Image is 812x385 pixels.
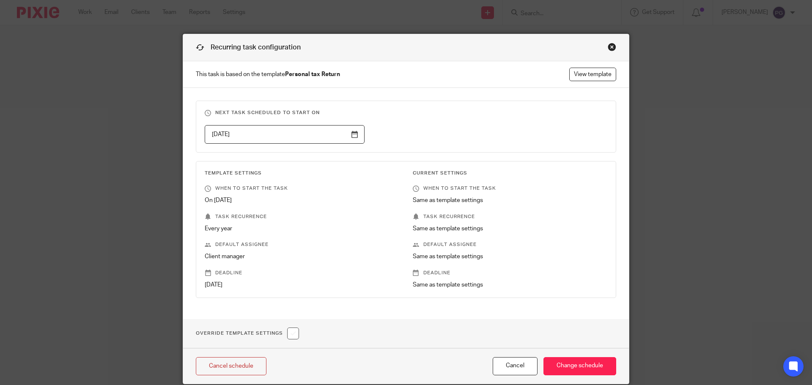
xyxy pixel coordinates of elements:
button: Cancel [493,357,538,375]
strong: Personal tax Return [285,71,340,77]
p: On [DATE] [205,196,399,205]
p: Client manager [205,252,399,261]
p: Task recurrence [413,213,607,220]
p: Task recurrence [205,213,399,220]
h3: Next task scheduled to start on [205,109,607,116]
h1: Recurring task configuration [196,43,301,52]
p: Default assignee [205,241,399,248]
h1: Override Template Settings [196,328,299,339]
p: Same as template settings [413,252,607,261]
p: Same as template settings [413,281,607,289]
p: Deadline [413,270,607,276]
p: Default assignee [413,241,607,248]
div: Close this dialog window [608,43,616,51]
p: When to start the task [413,185,607,192]
p: Deadline [205,270,399,276]
input: Change schedule [543,357,616,375]
p: When to start the task [205,185,399,192]
p: Same as template settings [413,224,607,233]
span: This task is based on the template [196,70,340,79]
p: [DATE] [205,281,399,289]
h3: Current Settings [413,170,607,177]
p: Every year [205,224,399,233]
p: Same as template settings [413,196,607,205]
a: Cancel schedule [196,357,266,375]
a: View template [569,68,616,81]
h3: Template Settings [205,170,399,177]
